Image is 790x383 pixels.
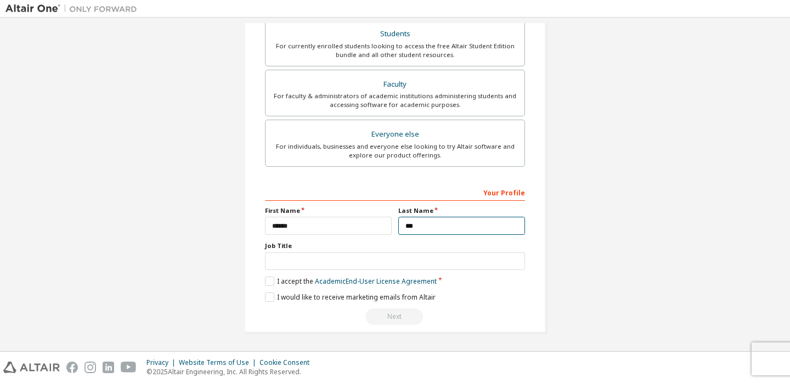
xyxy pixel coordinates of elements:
label: First Name [265,206,392,215]
img: Altair One [5,3,143,14]
a: Academic End-User License Agreement [315,277,437,286]
div: For faculty & administrators of academic institutions administering students and accessing softwa... [272,92,518,109]
img: facebook.svg [66,362,78,373]
div: Your Profile [265,183,525,201]
div: Cookie Consent [259,358,316,367]
div: Read and acccept EULA to continue [265,308,525,325]
img: instagram.svg [84,362,96,373]
div: Everyone else [272,127,518,142]
div: Faculty [272,77,518,92]
div: Students [272,26,518,42]
img: altair_logo.svg [3,362,60,373]
label: I would like to receive marketing emails from Altair [265,292,436,302]
div: For currently enrolled students looking to access the free Altair Student Edition bundle and all ... [272,42,518,59]
label: Job Title [265,241,525,250]
div: For individuals, businesses and everyone else looking to try Altair software and explore our prod... [272,142,518,160]
label: Last Name [398,206,525,215]
div: Privacy [146,358,179,367]
img: linkedin.svg [103,362,114,373]
div: Website Terms of Use [179,358,259,367]
img: youtube.svg [121,362,137,373]
p: © 2025 Altair Engineering, Inc. All Rights Reserved. [146,367,316,376]
label: I accept the [265,277,437,286]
